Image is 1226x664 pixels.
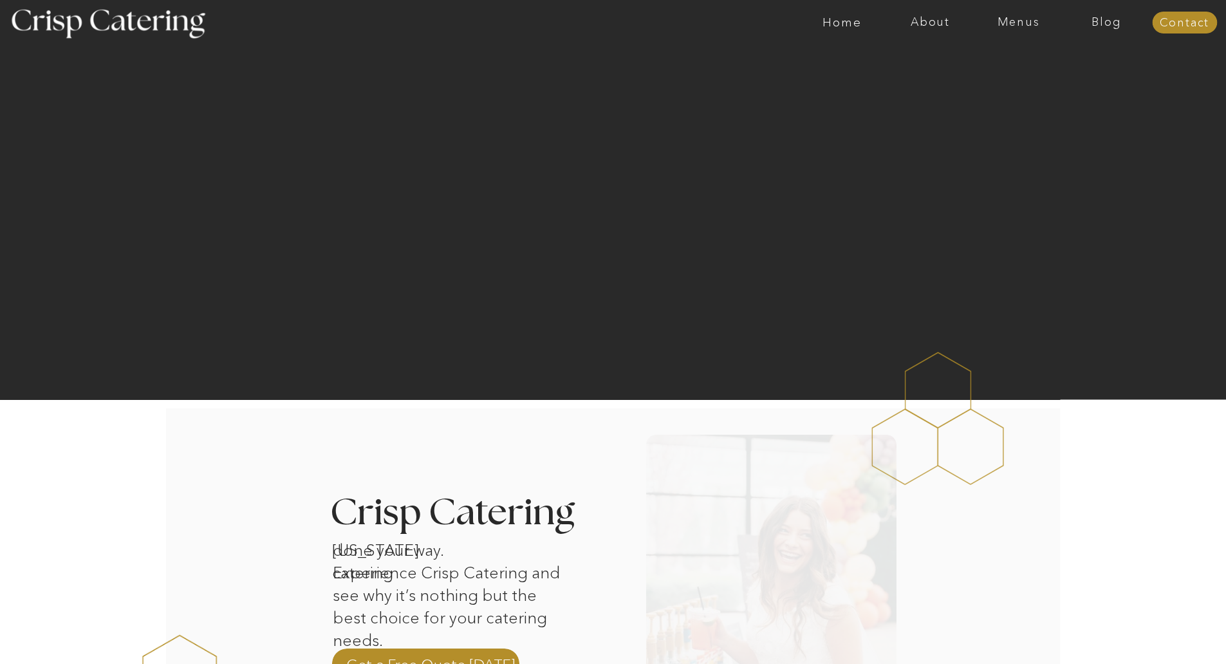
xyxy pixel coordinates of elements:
p: done your way. Experience Crisp Catering and see why it’s nothing but the best choice for your ca... [333,539,568,621]
a: Blog [1063,16,1151,29]
h3: Crisp Catering [330,495,608,533]
a: About [886,16,974,29]
a: Home [798,16,886,29]
a: Menus [974,16,1063,29]
h1: [US_STATE] catering [332,539,466,556]
iframe: podium webchat widget bubble [1123,600,1226,664]
a: Contact [1152,17,1217,30]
